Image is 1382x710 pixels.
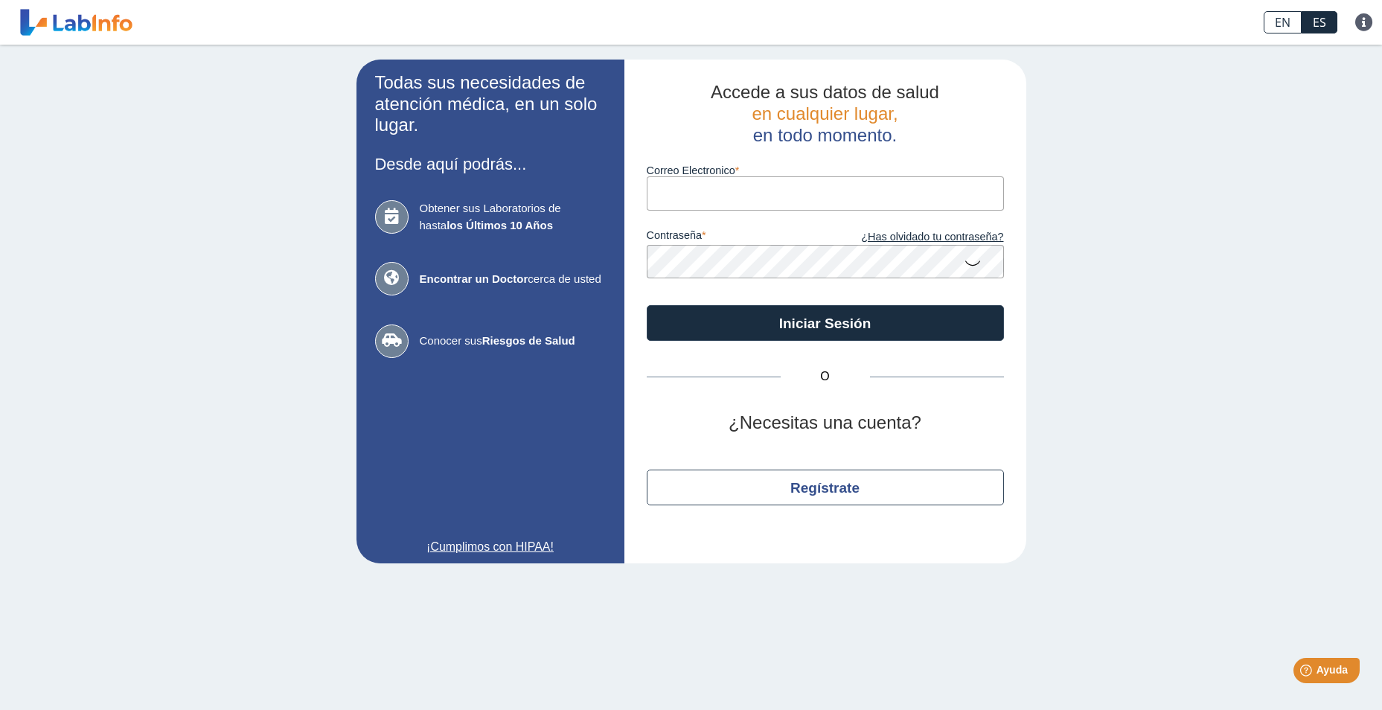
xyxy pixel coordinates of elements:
[1302,11,1337,33] a: ES
[711,82,939,102] span: Accede a sus datos de salud
[375,538,606,556] a: ¡Cumplimos con HIPAA!
[420,200,606,234] span: Obtener sus Laboratorios de hasta
[447,219,553,231] b: los Últimos 10 Años
[420,272,528,285] b: Encontrar un Doctor
[1264,11,1302,33] a: EN
[647,305,1004,341] button: Iniciar Sesión
[420,271,606,288] span: cerca de usted
[753,125,897,145] span: en todo momento.
[825,229,1004,246] a: ¿Has olvidado tu contraseña?
[752,103,898,124] span: en cualquier lugar,
[647,470,1004,505] button: Regístrate
[647,412,1004,434] h2: ¿Necesitas una cuenta?
[647,229,825,246] label: contraseña
[781,368,870,386] span: O
[420,333,606,350] span: Conocer sus
[1250,652,1366,694] iframe: Help widget launcher
[375,155,606,173] h3: Desde aquí podrás...
[375,72,606,136] h2: Todas sus necesidades de atención médica, en un solo lugar.
[647,164,1004,176] label: Correo Electronico
[482,334,575,347] b: Riesgos de Salud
